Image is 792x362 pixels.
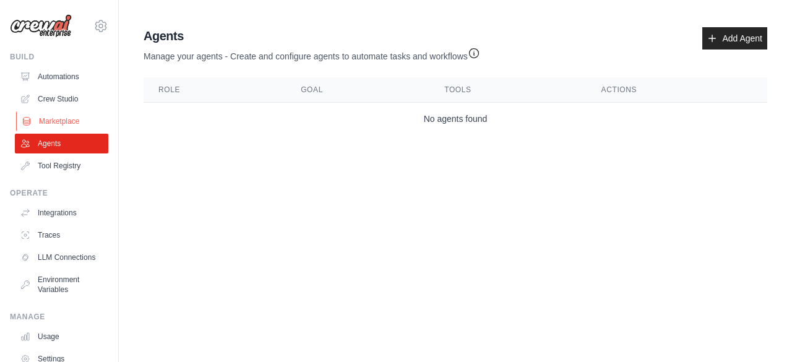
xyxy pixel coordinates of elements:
th: Actions [587,77,767,103]
a: Crew Studio [15,89,108,109]
a: Usage [15,327,108,347]
a: Marketplace [16,111,110,131]
div: Build [10,52,108,62]
th: Role [144,77,286,103]
td: No agents found [144,103,767,136]
th: Goal [286,77,429,103]
th: Tools [429,77,586,103]
a: Environment Variables [15,270,108,300]
div: Operate [10,188,108,198]
a: LLM Connections [15,248,108,267]
div: Manage [10,312,108,322]
img: Logo [10,14,72,38]
a: Traces [15,225,108,245]
a: Add Agent [702,27,767,50]
p: Manage your agents - Create and configure agents to automate tasks and workflows [144,45,480,62]
h2: Agents [144,27,480,45]
a: Automations [15,67,108,87]
a: Integrations [15,203,108,223]
a: Agents [15,134,108,153]
a: Tool Registry [15,156,108,176]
